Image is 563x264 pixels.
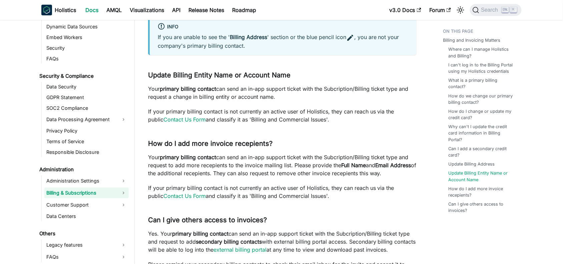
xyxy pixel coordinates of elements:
a: Customer Support [44,200,129,210]
a: Forum [425,5,455,15]
a: Visualizations [126,5,168,15]
a: Contact Us Form [163,116,206,123]
p: If your primary billing contact is not currently an active user of Holistics, they can reach us v... [148,184,417,200]
a: Why can't I update the credit card information in Billing Portal? [449,123,515,143]
a: v3.0 Docs [385,5,425,15]
button: Switch between dark and light mode (currently light mode) [455,5,466,15]
a: I can't log in to the Billing Portal using my Holistics credentials [449,62,515,74]
p: If your primary billing contact is not currently an active user of Holistics, they can reach us v... [148,107,417,123]
a: How do I change or update my credit card? [449,108,515,121]
h3: Update Billing Entity Name or Account Name [148,71,417,79]
a: Terms of Service [44,137,129,146]
a: Billing and Invoicing Matters [443,37,501,43]
b: Holistics [55,6,76,14]
a: API [168,5,184,15]
strong: secondary billing contacts [196,238,262,245]
a: AMQL [102,5,126,15]
span: edit [346,34,354,42]
a: Administration Settings [44,176,129,186]
span: Search [479,7,502,13]
kbd: K [510,7,517,13]
p: Your can send an in-app support ticket with the Subcription/Billing ticket type and request to ad... [148,153,417,177]
a: Security & Compliance [37,71,129,81]
a: SOC2 Compliance [44,103,129,113]
a: Data Security [44,82,129,91]
nav: Docs sidebar [35,20,135,264]
a: Data Centers [44,212,129,221]
a: HolisticsHolistics [41,5,76,15]
a: FAQs [44,252,129,262]
a: Responsible Disclosure [44,148,129,157]
a: Billing & Subscriptions [44,188,129,198]
strong: Billing Address [230,34,267,40]
a: How do we change our primary billing contact? [449,93,515,105]
a: Legacy features [44,240,129,250]
strong: Full Name [341,162,366,169]
p: Your can send an in-app support ticket with the Subcription/Billing ticket type and request a cha... [148,85,417,101]
a: Release Notes [184,5,228,15]
a: Data Processing Agreement [44,114,129,125]
a: FAQs [44,54,129,63]
p: If you are unable to see the ' ' section or the blue pencil icon , you are not your company's pri... [158,33,409,50]
a: Update Billing Entity Name or Account Name [449,170,515,183]
a: Privacy Policy [44,126,129,136]
h3: Can I give others access to invoices? [148,216,417,224]
a: Dynamic Data Sources [44,22,129,31]
a: Update Billing Address [449,161,495,167]
img: Holistics [41,5,52,15]
a: Can I give others access to invoices? [449,201,515,214]
a: Contact Us Form [163,193,206,199]
strong: primary billing contact [160,154,216,161]
p: Yes. Your can send an in-app support ticket with the Subcription/Billing ticket type and request ... [148,230,417,254]
a: Can I add a secondary credit card? [449,146,515,158]
button: Search (Ctrl+K) [470,4,522,16]
a: Docs [81,5,102,15]
a: How do I add more invoice recepients? [449,186,515,198]
a: Security [44,43,129,53]
a: Administration [37,165,129,174]
div: info [158,23,409,31]
a: What is a primary billing contact? [449,77,515,90]
a: Roadmap [228,5,260,15]
strong: Email Address [375,162,411,169]
strong: primary billing contact [160,85,216,92]
a: GDPR Statement [44,93,129,102]
a: external billing portal [213,246,266,253]
strong: primary billing contact [172,230,228,237]
a: Embed Workers [44,33,129,42]
a: Others [37,229,129,238]
a: Where can I manage Holistics and Billing? [449,46,515,59]
h3: How do I add more invoice recepients? [148,140,417,148]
